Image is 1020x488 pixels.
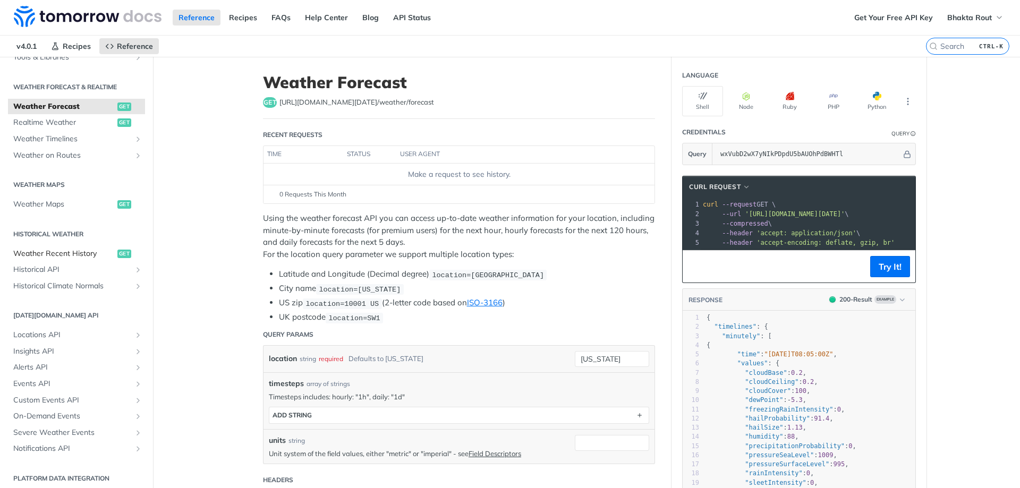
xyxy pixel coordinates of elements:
[703,201,718,208] span: curl
[947,13,992,22] span: Bhakta Rout
[683,369,699,378] div: 7
[745,387,791,395] span: "cloudCover"
[903,97,913,106] svg: More ellipsis
[824,294,910,305] button: 200200-ResultExample
[795,387,806,395] span: 100
[14,6,161,27] img: Tomorrow.io Weather API Docs
[279,282,655,295] li: City name
[722,201,756,208] span: --request
[722,332,760,340] span: "minutely"
[263,330,313,339] div: Query Params
[900,93,916,109] button: More Languages
[279,268,655,280] li: Latitude and Longitude (Decimal degree)
[683,405,699,414] div: 11
[707,332,772,340] span: : [
[13,346,131,357] span: Insights API
[683,396,699,405] div: 10
[848,442,852,450] span: 0
[99,38,159,54] a: Reference
[279,297,655,309] li: US zip (2-letter code based on )
[266,10,296,25] a: FAQs
[13,330,131,340] span: Locations API
[269,435,286,446] label: units
[769,86,810,116] button: Ruby
[269,449,569,458] p: Unit system of the field values, either "metric" or "imperial" - see
[117,41,153,51] span: Reference
[683,423,699,432] div: 13
[467,297,503,307] a: ISO-3166
[683,460,699,469] div: 17
[13,150,131,161] span: Weather on Routes
[134,347,142,356] button: Show subpages for Insights API
[13,249,115,259] span: Weather Recent History
[305,299,379,307] span: location=10001 US
[269,351,297,366] label: location
[707,369,806,376] span: : ,
[134,363,142,372] button: Show subpages for Alerts API
[117,102,131,111] span: get
[319,285,401,293] span: location=[US_STATE]
[683,238,701,247] div: 5
[683,209,701,219] div: 2
[839,295,872,304] div: 200 - Result
[722,220,768,227] span: --compressed
[737,359,768,367] span: "values"
[263,475,293,485] div: Headers
[683,451,699,460] div: 16
[814,415,829,422] span: 91.4
[707,396,806,404] span: : ,
[328,314,380,322] span: location=SW1
[683,442,699,451] div: 15
[8,441,145,457] a: Notifications APIShow subpages for Notifications API
[13,443,131,454] span: Notifications API
[715,143,902,165] input: apikey
[745,378,798,386] span: "cloudCeiling"
[787,424,803,431] span: 1.13
[714,323,756,330] span: "timelines"
[707,406,845,413] span: : ,
[63,41,91,51] span: Recipes
[745,396,783,404] span: "dewPoint"
[13,427,131,438] span: Severe Weather Events
[387,10,437,25] a: API Status
[745,424,783,431] span: "hailSize"
[8,82,145,92] h2: Weather Forecast & realtime
[745,469,802,477] span: "rainIntensity"
[683,359,699,368] div: 6
[8,278,145,294] a: Historical Climate NormalsShow subpages for Historical Climate Normals
[263,146,343,163] th: time
[683,350,699,359] div: 5
[8,327,145,343] a: Locations APIShow subpages for Locations API
[902,149,913,159] button: Hide
[263,212,655,260] p: Using the weather forecast API you can access up-to-date weather information for your location, i...
[8,359,145,375] a: Alerts APIShow subpages for Alerts API
[707,415,834,422] span: : ,
[707,424,806,431] span: : ,
[791,396,803,404] span: 5.3
[682,86,723,116] button: Shell
[722,210,741,218] span: --url
[279,97,434,108] span: https://api.tomorrow.io/v4/weather/forecast
[683,378,699,387] div: 8
[829,296,836,303] span: 200
[134,135,142,143] button: Show subpages for Weather Timelines
[13,411,131,422] span: On-Demand Events
[837,406,841,413] span: 0
[13,101,115,112] span: Weather Forecast
[8,474,145,483] h2: Platform DATA integration
[683,143,712,165] button: Query
[810,479,814,486] span: 0
[683,341,699,350] div: 4
[683,414,699,423] div: 12
[707,460,848,468] span: : ,
[134,380,142,388] button: Show subpages for Events API
[263,73,655,92] h1: Weather Forecast
[288,436,305,446] div: string
[8,311,145,320] h2: [DATE][DOMAIN_NAME] API
[929,42,938,50] svg: Search
[348,351,423,366] div: Defaults to [US_STATE]
[707,451,837,459] span: : ,
[745,415,810,422] span: "hailProbability"
[683,478,699,487] div: 19
[13,134,131,144] span: Weather Timelines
